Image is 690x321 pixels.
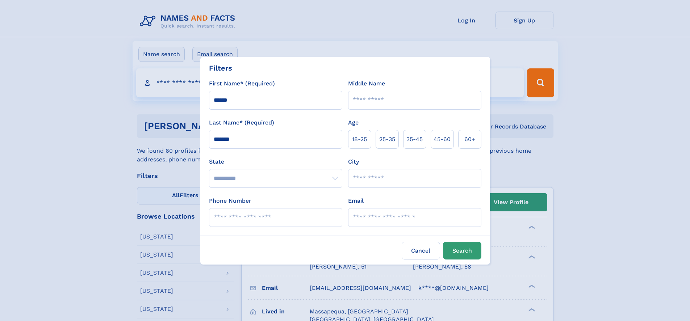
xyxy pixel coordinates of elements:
[352,135,367,144] span: 18‑25
[434,135,451,144] span: 45‑60
[406,135,423,144] span: 35‑45
[209,197,251,205] label: Phone Number
[402,242,440,259] label: Cancel
[209,118,274,127] label: Last Name* (Required)
[348,79,385,88] label: Middle Name
[209,157,342,166] label: State
[464,135,475,144] span: 60+
[209,79,275,88] label: First Name* (Required)
[348,157,359,166] label: City
[348,118,359,127] label: Age
[209,63,232,73] div: Filters
[379,135,395,144] span: 25‑35
[348,197,364,205] label: Email
[443,242,481,259] button: Search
